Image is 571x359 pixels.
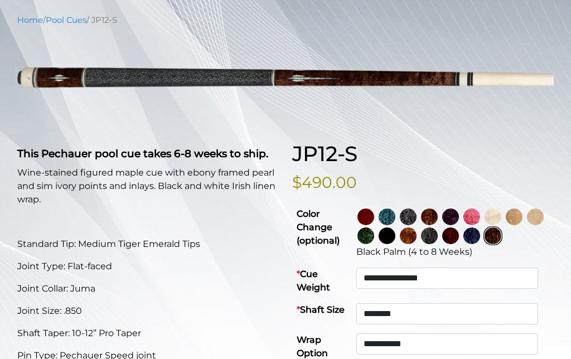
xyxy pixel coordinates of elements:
div: Black Palm (4 to 8 Weeks) [356,245,549,259]
bdi: $490.00 [292,173,357,192]
img: Burgundy [442,227,459,244]
img: Ebony [379,227,395,244]
p: Shaft Taper: 10-12” Pro Taper [17,327,279,340]
nav: Breadcrumb [17,14,554,26]
a: Pool Cues [46,15,86,25]
img: Carbon [421,227,438,244]
strong: Color Change (optional) [297,208,340,246]
img: Chestnut [400,227,417,244]
strong: Cue Weight [297,269,330,293]
img: Light Natural [527,208,544,225]
p: Joint Size: .850 [17,304,279,318]
img: Rose [421,208,438,225]
strong: This Pechauer pool cue takes 6-8 weeks to ship. [17,147,268,160]
p: Standard Tip: Medium Tiger Emerald Tips [17,237,279,251]
img: Smoke [400,208,417,225]
p: Wine-stained figured maple cue with ebony framed pearl and sim ivory points and inlays. Black and... [17,166,279,206]
img: Turquoise [379,208,395,225]
img: Purple [442,208,459,225]
img: Green [357,227,374,244]
img: Natural [506,208,522,225]
strong: Shaft Size [297,304,345,315]
a: Home [17,15,43,25]
img: No Stain [485,208,501,225]
p: Joint Type: Flat-faced [17,260,279,273]
img: Black Palm [485,227,501,244]
p: Joint Collar: Juma [17,282,279,295]
img: Wine [357,208,374,225]
img: Blue [463,227,480,244]
img: Pink [463,208,480,225]
strong: Wrap Option [297,334,328,358]
h1: JP12-S [292,142,554,167]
